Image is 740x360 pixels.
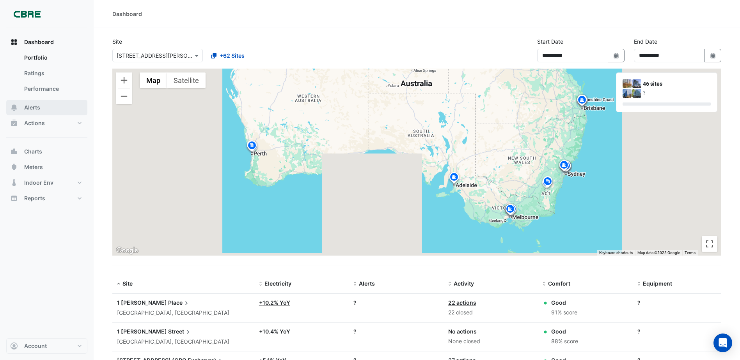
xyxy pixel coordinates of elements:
span: Alerts [24,104,40,111]
div: Open Intercom Messenger [713,334,732,352]
img: Company Logo [9,6,44,22]
a: +10.4% YoY [259,328,290,335]
fa-icon: Select Date [710,52,717,59]
img: site-pin.svg [541,175,554,189]
img: site-pin.svg [504,203,516,217]
button: Toggle fullscreen view [702,236,717,252]
span: Charts [24,148,42,155]
span: Map data ©2025 Google [637,251,680,255]
div: Dashboard [112,10,142,18]
img: site-pin.svg [245,139,258,153]
span: Equipment [643,280,672,287]
app-icon: Charts [10,148,18,155]
div: ? [643,89,711,97]
div: 46 sites [643,80,711,88]
div: Dashboard [6,50,87,100]
a: Open this area in Google Maps (opens a new window) [114,245,140,256]
button: Charts [6,144,87,159]
div: 22 closed [448,308,533,317]
button: Alerts [6,100,87,115]
button: Show street map [140,72,167,88]
button: Reports [6,191,87,206]
a: 22 actions [448,299,476,306]
app-icon: Indoor Env [10,179,18,187]
span: Meters [24,163,43,171]
app-icon: Dashboard [10,38,18,46]
img: site-pin.svg [560,160,572,174]
a: Ratings [18,65,87,81]
div: None closed [448,337,533,346]
span: Dashboard [24,38,54,46]
span: Place [168,298,190,307]
a: Performance [18,81,87,97]
span: Street [168,327,192,336]
img: site-pin.svg [247,141,259,154]
span: 1 [PERSON_NAME] [117,299,167,306]
app-icon: Actions [10,119,18,127]
div: ? [637,298,722,307]
span: Reports [24,194,45,202]
img: 10 Shelley Street [632,89,641,98]
button: Meters [6,159,87,175]
img: site-pin.svg [559,160,571,173]
img: site-pin.svg [576,94,588,108]
span: Account [24,342,47,350]
span: Actions [24,119,45,127]
app-icon: Reports [10,194,18,202]
img: Google [114,245,140,256]
span: Indoor Env [24,179,53,187]
label: Start Date [537,37,563,46]
div: ? [353,298,438,307]
button: Actions [6,115,87,131]
a: +10.2% YoY [259,299,290,306]
button: Zoom out [116,88,132,104]
div: Good [551,298,577,307]
button: Zoom in [116,72,132,88]
span: Electricity [264,280,291,287]
button: Keyboard shortcuts [599,250,633,256]
img: site-pin.svg [541,177,553,191]
button: Dashboard [6,34,87,50]
span: Site [122,280,133,287]
app-icon: Alerts [10,104,18,111]
img: site-pin.svg [541,176,554,189]
div: ? [353,327,438,335]
button: +62 Sites [206,49,250,62]
img: 10 Franklin Street (GPO Exchange) [623,89,632,98]
a: Terms [685,251,696,255]
img: site-pin.svg [558,159,570,173]
button: Account [6,338,87,354]
img: site-pin.svg [246,140,258,154]
div: 88% score [551,337,578,346]
div: ? [637,327,722,335]
label: Site [112,37,122,46]
img: 1 Shelley Street [632,79,641,88]
div: 91% score [551,308,577,317]
span: Comfort [548,280,570,287]
span: 1 [PERSON_NAME] [117,328,167,335]
span: +62 Sites [220,51,245,60]
span: Alerts [359,280,375,287]
div: Good [551,327,578,335]
button: Show satellite imagery [167,72,206,88]
fa-icon: Select Date [613,52,620,59]
div: [GEOGRAPHIC_DATA], [GEOGRAPHIC_DATA] [117,309,250,318]
div: [GEOGRAPHIC_DATA], [GEOGRAPHIC_DATA] [117,337,250,346]
img: site-pin.svg [559,159,571,173]
a: No actions [448,328,477,335]
img: site-pin.svg [506,203,518,217]
app-icon: Meters [10,163,18,171]
label: End Date [634,37,657,46]
img: site-pin.svg [448,171,460,185]
span: Activity [454,280,474,287]
button: Indoor Env [6,175,87,191]
img: 1 Martin Place [623,79,632,88]
a: Portfolio [18,50,87,65]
